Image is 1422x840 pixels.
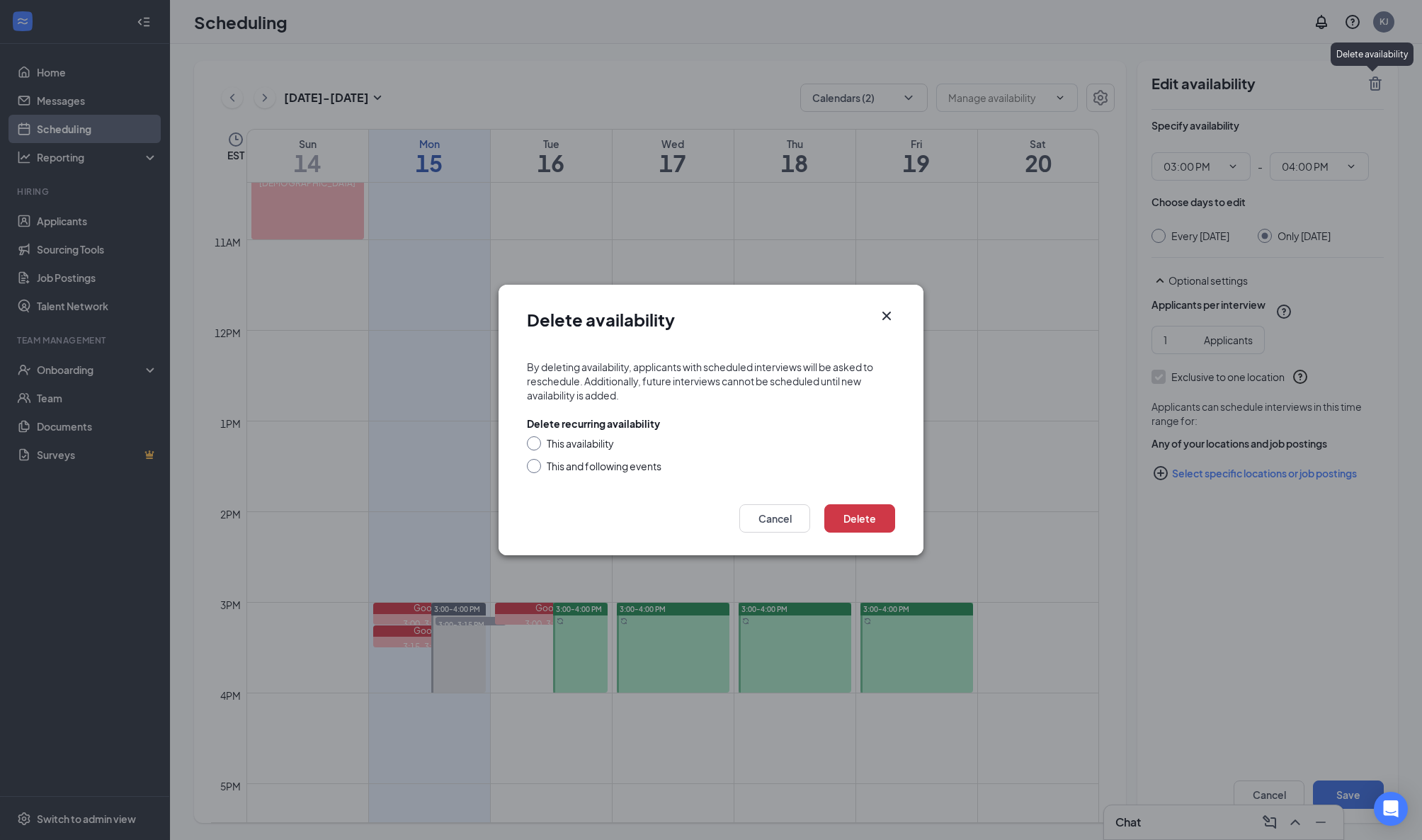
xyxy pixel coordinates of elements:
[1331,42,1414,66] div: Delete availability
[547,436,614,450] div: This availability
[527,416,660,431] div: Delete recurring availability
[739,504,810,533] button: Cancel
[824,504,895,533] button: Delete
[527,307,675,331] h1: Delete availability
[1374,792,1408,826] div: Open Intercom Messenger
[527,360,895,402] div: By deleting availability, applicants with scheduled interviews will be asked to reschedule. Addit...
[878,307,895,324] button: Close
[547,459,661,473] div: This and following events
[878,307,895,324] svg: Cross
